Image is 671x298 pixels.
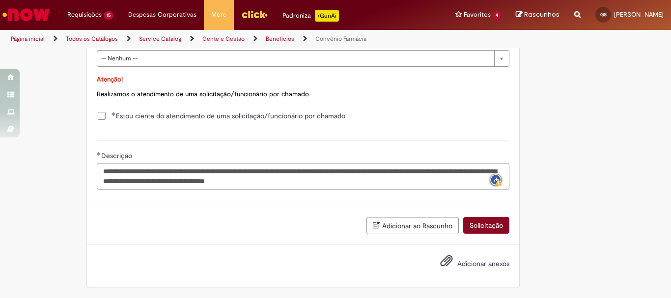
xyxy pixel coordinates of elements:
[128,10,196,20] span: Despesas Corporativas
[524,10,559,19] span: Rascunhos
[1,5,52,25] img: ServiceNow
[97,90,309,98] span: Realizamos o atendimento de uma solicitação/funcionário por chamado
[139,35,181,43] a: Service Catalog
[438,252,455,274] button: Adicionar anexos
[516,10,559,20] a: Rascunhos
[112,112,116,116] span: Obrigatório Preenchido
[493,11,501,20] span: 4
[202,35,245,43] a: Gente e Gestão
[11,35,45,43] a: Página inicial
[315,10,339,22] p: +GenAi
[315,35,366,43] a: Convênio Farmácia
[241,7,268,22] img: click_logo_yellow_360x200.png
[600,11,607,18] span: GS
[101,151,134,160] span: Descrição
[457,259,509,268] span: Adicionar anexos
[211,10,226,20] span: More
[97,75,123,83] span: Atenção!
[7,30,440,48] ul: Trilhas de página
[282,10,339,22] div: Padroniza
[104,11,113,20] span: 15
[112,111,345,121] span: Estou ciente do atendimento de uma solicitação/funcionário por chamado
[463,217,509,234] button: Solicitação
[101,51,489,66] span: -- Nenhum --
[97,163,509,190] textarea: Descrição
[614,10,664,19] span: [PERSON_NAME]
[66,35,118,43] a: Todos os Catálogos
[464,10,491,20] span: Favoritos
[266,35,294,43] a: Benefícios
[97,152,101,156] span: Obrigatório Preenchido
[67,10,102,20] span: Requisições
[366,217,459,234] button: Adicionar ao Rascunho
